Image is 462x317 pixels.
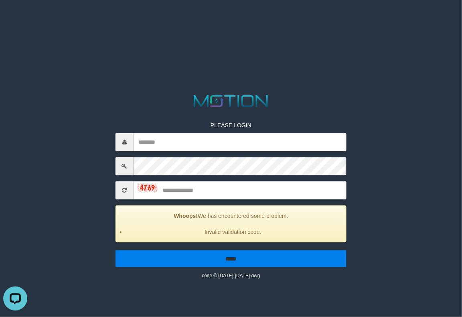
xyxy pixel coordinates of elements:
div: We has encountered some problem. [115,205,346,242]
img: captcha [138,184,158,192]
small: code © [DATE]-[DATE] dwg [202,273,260,278]
img: MOTION_logo.png [190,93,272,109]
p: PLEASE LOGIN [115,121,346,129]
strong: Whoops! [174,213,198,219]
li: Invalid validation code. [126,228,340,236]
button: Open LiveChat chat widget [3,3,27,27]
